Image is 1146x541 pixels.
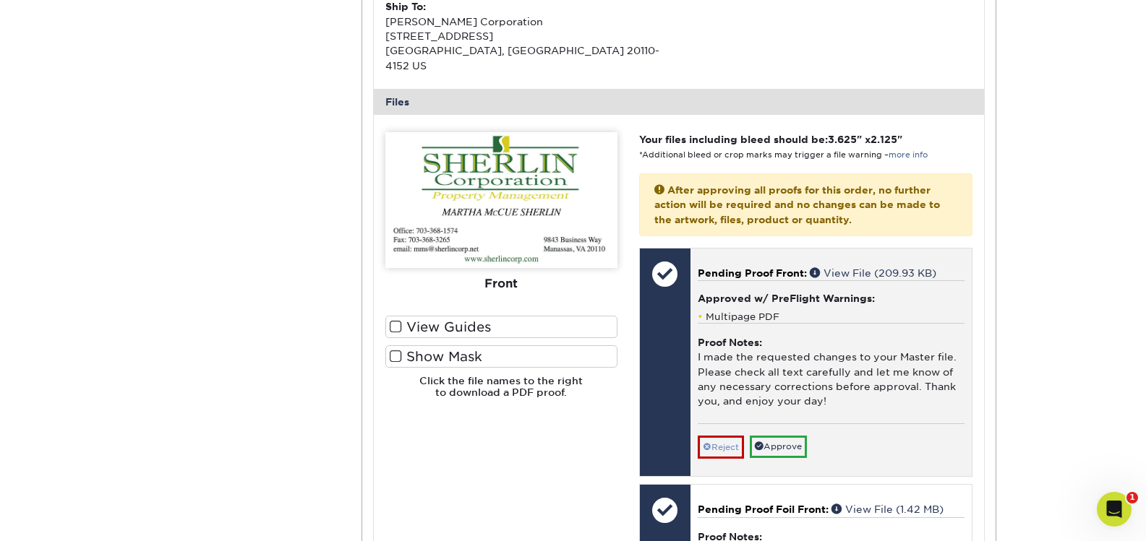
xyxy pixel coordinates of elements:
li: Multipage PDF [698,311,965,323]
strong: Proof Notes: [698,337,762,348]
strong: After approving all proofs for this order, no further action will be required and no changes can ... [654,184,940,225]
h6: Click the file names to the right to download a PDF proof. [385,375,617,410]
span: Pending Proof Front: [698,267,807,279]
div: Files [374,89,984,115]
label: Show Mask [385,345,617,368]
div: Front [385,268,617,300]
small: *Additional bleed or crop marks may trigger a file warning – [639,150,928,160]
a: Approve [750,436,807,458]
span: 2.125 [871,134,897,145]
iframe: Intercom live chat [1097,492,1132,527]
span: 1 [1126,492,1138,503]
a: more info [889,150,928,160]
label: View Guides [385,316,617,338]
strong: Ship To: [385,1,426,12]
a: View File (1.42 MB) [831,503,944,515]
strong: Your files including bleed should be: " x " [639,134,902,145]
a: Reject [698,436,744,459]
span: 3.625 [828,134,857,145]
a: View File (209.93 KB) [810,267,936,279]
h4: Approved w/ PreFlight Warnings: [698,293,965,304]
div: I made the requested changes to your Master file. Please check all text carefully and let me know... [698,323,965,423]
span: Pending Proof Foil Front: [698,503,829,515]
